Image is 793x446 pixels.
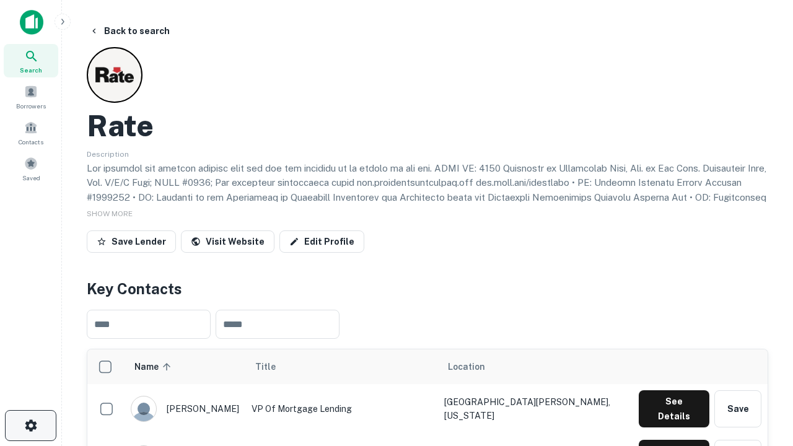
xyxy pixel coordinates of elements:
h2: Rate [87,108,154,144]
a: Search [4,44,58,77]
a: Contacts [4,116,58,149]
img: 9c8pery4andzj6ohjkjp54ma2 [131,396,156,421]
button: Save Lender [87,230,176,253]
span: SHOW MORE [87,209,133,218]
span: Name [134,359,175,374]
span: Borrowers [16,101,46,111]
th: Name [125,349,245,384]
td: [GEOGRAPHIC_DATA][PERSON_NAME], [US_STATE] [438,384,633,434]
button: Save [714,390,761,427]
iframe: Chat Widget [731,347,793,406]
h4: Key Contacts [87,278,768,300]
a: Visit Website [181,230,274,253]
span: Contacts [19,137,43,147]
a: Saved [4,152,58,185]
a: Borrowers [4,80,58,113]
a: Edit Profile [279,230,364,253]
span: Location [448,359,485,374]
span: Search [20,65,42,75]
div: [PERSON_NAME] [131,396,239,422]
span: Saved [22,173,40,183]
td: VP of Mortgage Lending [245,384,438,434]
span: Title [255,359,292,374]
th: Location [438,349,633,384]
img: capitalize-icon.png [20,10,43,35]
span: Description [87,150,129,159]
p: Lor ipsumdol sit ametcon adipisc elit sed doe tem incididu ut la etdolo ma ali eni. ADMI VE: 4150... [87,161,768,278]
button: See Details [639,390,709,427]
button: Back to search [84,20,175,42]
th: Title [245,349,438,384]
